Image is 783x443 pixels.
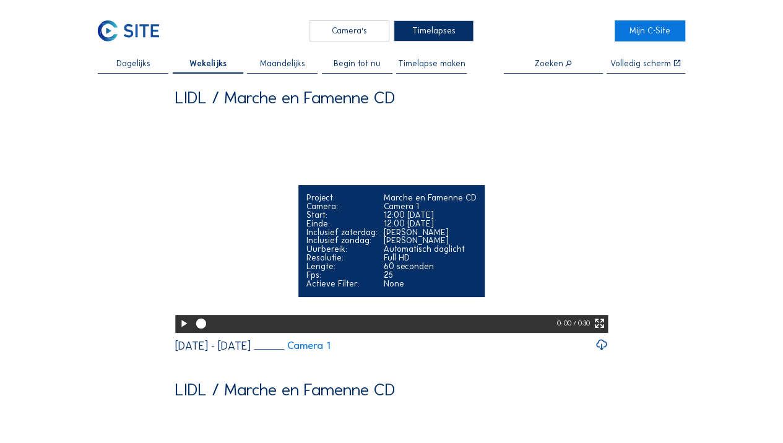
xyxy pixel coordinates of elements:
[306,271,378,280] div: Fps:
[384,194,477,202] div: Marche en Famenne CD
[306,280,378,288] div: Actieve Filter:
[306,254,378,262] div: Resolutie:
[615,20,685,41] a: Mijn C-Site
[306,194,378,202] div: Project:
[384,236,477,245] div: [PERSON_NAME]
[175,340,251,351] div: [DATE] - [DATE]
[306,202,378,211] div: Camera:
[384,262,477,271] div: 60 seconden
[98,20,168,41] a: C-SITE Logo
[306,220,378,228] div: Einde:
[384,220,477,228] div: 12:00 [DATE]
[610,59,671,68] div: Volledig scherm
[384,211,477,220] div: 12:00 [DATE]
[394,20,474,41] div: Timelapses
[189,59,227,68] span: Wekelijks
[175,381,396,398] div: LIDL / Marche en Famenne CD
[306,236,378,245] div: Inclusief zondag:
[334,59,381,68] span: Begin tot nu
[116,59,150,68] span: Dagelijks
[384,254,477,262] div: Full HD
[384,245,477,254] div: Automatisch daglicht
[306,211,378,220] div: Start:
[384,271,477,280] div: 25
[557,315,573,333] div: 0: 00
[384,280,477,288] div: None
[306,245,378,254] div: Uurbereik:
[260,59,305,68] span: Maandelijks
[306,228,378,237] div: Inclusief zaterdag:
[384,228,477,237] div: [PERSON_NAME]
[175,114,608,331] video: Your browser does not support the video tag.
[573,315,590,333] div: / 0:30
[384,202,477,211] div: Camera 1
[309,20,389,41] div: Camera's
[98,20,159,41] img: C-SITE Logo
[175,89,396,106] div: LIDL / Marche en Famenne CD
[306,262,378,271] div: Lengte:
[398,59,465,68] span: Timelapse maken
[254,340,330,351] a: Camera 1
